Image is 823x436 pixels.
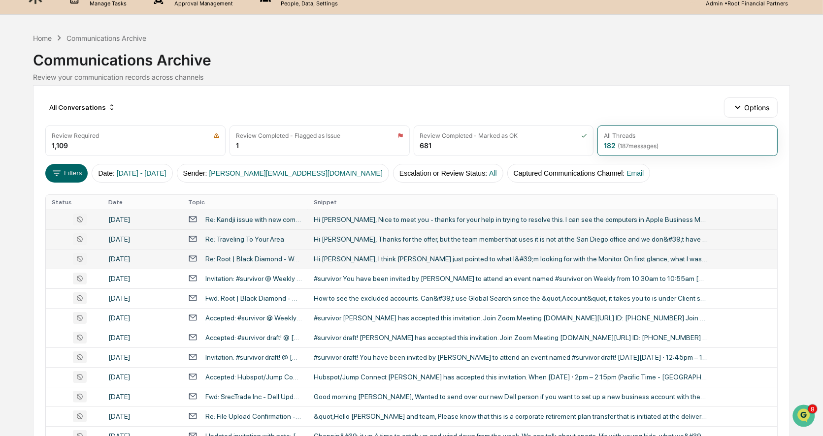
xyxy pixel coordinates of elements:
div: 182 [604,141,658,150]
img: 1746055101610-c473b297-6a78-478c-a979-82029cc54cd1 [10,75,28,93]
div: [DATE] [108,393,176,401]
div: Past conversations [10,109,66,117]
iframe: Open customer support [791,404,818,430]
div: Re: Kandji issue with new computers [205,216,302,223]
div: [DATE] [108,235,176,243]
span: [DATE] - [DATE] [117,169,166,177]
div: Communications Archive [33,43,790,69]
a: 🔎Data Lookup [6,216,66,233]
div: [DATE] [108,412,176,420]
button: Filters [45,164,88,183]
div: Accepted: #survivor draft! @ [DATE] 12:45pm - 1:25pm (PDT) ([PERSON_NAME]) [205,334,302,342]
div: All Conversations [45,99,120,115]
th: Snippet [308,195,777,210]
button: Sender:[PERSON_NAME][EMAIL_ADDRESS][DOMAIN_NAME] [177,164,389,183]
div: Re: File Upload Confirmation - Letter of Acceptance Request - [PERSON_NAME] 15526 [205,412,302,420]
div: Hubspot/Jump Connect [PERSON_NAME] has accepted this invitation. When [DATE] ⋅ 2pm – 2:15pm (Paci... [314,373,708,381]
div: Review Completed - Marked as OK [420,132,518,139]
span: Preclearance [20,201,64,211]
img: 1746055101610-c473b297-6a78-478c-a979-82029cc54cd1 [20,160,28,168]
div: Hi [PERSON_NAME], I think [PERSON_NAME] just pointed to what I&#39;m looking for with the Monitor... [314,255,708,263]
div: [DATE] [108,314,176,322]
span: [DATE] [87,160,107,168]
span: • [82,160,85,168]
div: Hi [PERSON_NAME], Nice to meet you - thanks for your help in trying to resolve this. I can see th... [314,216,708,223]
img: 8933085812038_c878075ebb4cc5468115_72.jpg [21,75,38,93]
a: 🖐️Preclearance [6,197,67,215]
div: [DATE] [108,373,176,381]
div: Home [33,34,52,42]
div: #survivor draft! [PERSON_NAME] has accepted this invitation. Join Zoom Meeting [DOMAIN_NAME][URL]... [314,334,708,342]
div: Start new chat [44,75,162,85]
img: 1746055101610-c473b297-6a78-478c-a979-82029cc54cd1 [20,134,28,142]
div: [DATE] [108,334,176,342]
span: Email [626,169,644,177]
span: [PERSON_NAME] [31,133,80,141]
span: [PERSON_NAME] [31,160,80,168]
div: [DATE] [108,216,176,223]
div: Good morning [PERSON_NAME], Wanted to send over our new Dell person if you want to set up a new b... [314,393,708,401]
div: &quot;Hello [PERSON_NAME] and team, Please know that this is a corporate retirement plan transfer... [314,412,708,420]
div: Re: Root | Black Diamond - Weekly Call - Schema & Householding 7/21 [205,255,302,263]
div: [DATE] [108,353,176,361]
th: Status [46,195,103,210]
div: Fwd: SrecTrade Inc - Dell Update/Intro [205,393,302,401]
div: Invitation: #survivor draft! @ [DATE] 12:45pm - 1:25pm (PDT) ([PERSON_NAME]) [205,353,302,361]
span: • [82,133,85,141]
span: ( 187 messages) [618,142,658,150]
button: See all [153,107,179,119]
div: All Threads [604,132,635,139]
span: Data Lookup [20,219,62,229]
div: 1,109 [52,141,68,150]
div: We're available if you need us! [44,85,135,93]
div: Fwd: Root | Black Diamond - Weekly Call - Schema & Householding 7/21 [205,294,302,302]
div: 🗄️ [71,202,79,210]
div: 681 [420,141,432,150]
th: Topic [182,195,308,210]
div: [DATE] [108,275,176,282]
p: How can we help? [10,20,179,36]
div: #survivor You have been invited by [PERSON_NAME] to attend an event named #survivor on Weekly fro... [314,275,708,282]
div: [DATE] [108,294,176,302]
div: #survivor [PERSON_NAME] has accepted this invitation. Join Zoom Meeting [DOMAIN_NAME][URL] ID: [P... [314,314,708,322]
img: Jack Rasmussen [10,124,26,140]
div: Re: Traveling To Your Area [205,235,284,243]
div: Review your communication records across channels [33,73,790,81]
button: Captured Communications Channel:Email [507,164,651,183]
img: icon [581,132,587,139]
div: Accepted: #survivor @ Weekly from 10:30am to 10:55am [DATE] 13 times (PDT) ([PERSON_NAME]) [205,314,302,322]
button: Date:[DATE] - [DATE] [92,164,172,183]
button: Start new chat [167,78,179,90]
a: 🗄️Attestations [67,197,126,215]
div: Review Completed - Flagged as Issue [236,132,340,139]
img: icon [213,132,220,139]
div: How to see the excluded accounts. Can&#39;t use Global Search since the &quot;Account&quot; it ta... [314,294,708,302]
span: [PERSON_NAME][EMAIL_ADDRESS][DOMAIN_NAME] [209,169,383,177]
div: Review Required [52,132,99,139]
span: Attestations [81,201,122,211]
div: [DATE] [108,255,176,263]
div: 🔎 [10,220,18,228]
img: icon [397,132,403,139]
div: 🖐️ [10,202,18,210]
div: Hi [PERSON_NAME], Thanks for the offer, but the team member that uses it is not at the San Diego ... [314,235,708,243]
span: 6:01 PM [87,133,111,141]
div: Accepted: Hubspot/Jump Connect @ [DATE] 2pm - 2:15pm (PDT) ([PERSON_NAME]) [205,373,302,381]
button: Escalation or Review Status:All [393,164,503,183]
div: Invitation: #survivor @ Weekly from 10:30am to 10:55am [DATE] 13 times (PDT) ([PERSON_NAME]) [205,275,302,282]
span: All [489,169,497,177]
img: Jack Rasmussen [10,151,26,166]
div: Communications Archive [66,34,146,42]
input: Clear [26,44,163,55]
th: Date [102,195,182,210]
div: #survivor draft! You have been invited by [PERSON_NAME] to attend an event named #survivor draft!... [314,353,708,361]
div: 1 [236,141,239,150]
a: Powered byPylon [69,243,119,251]
span: Pylon [98,244,119,251]
button: Options [724,97,778,117]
